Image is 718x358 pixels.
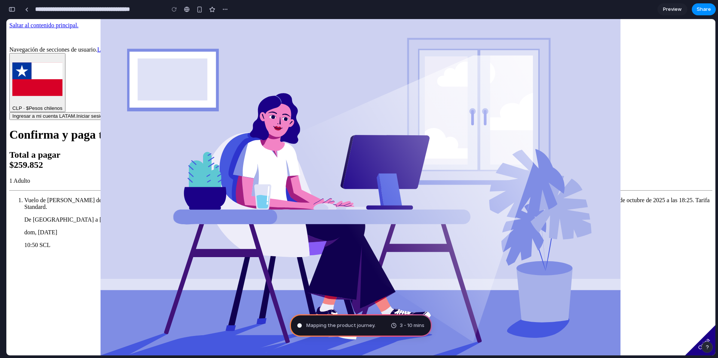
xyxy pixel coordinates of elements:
span: Share [697,6,711,13]
a: Preview [657,3,687,15]
span: 3 - 10 mins [400,322,424,329]
div: Opina [672,300,715,343]
span: Mapping the product journey . [306,322,375,329]
button: Share [692,3,716,15]
button: Opina [679,306,709,336]
span: Preview [663,6,682,13]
